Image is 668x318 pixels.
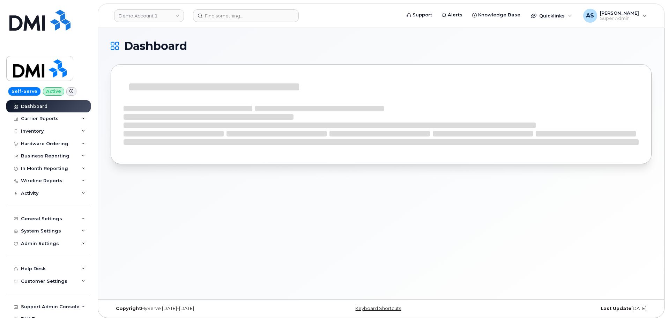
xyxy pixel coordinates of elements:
div: [DATE] [471,306,652,311]
span: Dashboard [124,41,187,51]
strong: Copyright [116,306,141,311]
div: MyServe [DATE]–[DATE] [111,306,291,311]
strong: Last Update [601,306,631,311]
a: Keyboard Shortcuts [355,306,401,311]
